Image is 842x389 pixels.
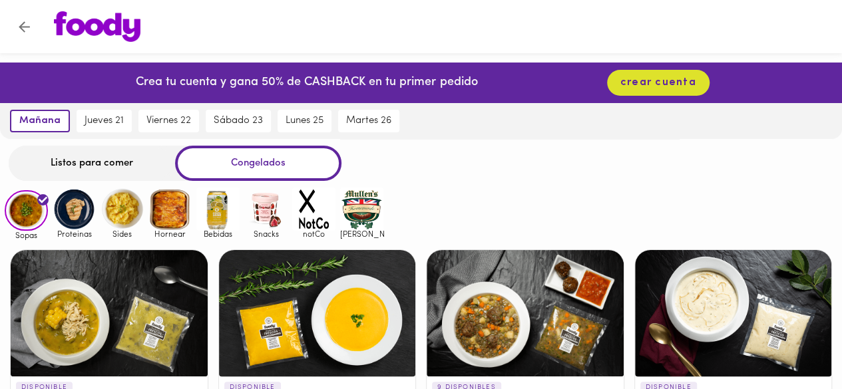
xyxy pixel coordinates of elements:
span: Sopas [5,231,48,239]
span: sábado 23 [214,115,263,127]
span: [PERSON_NAME] [340,229,383,238]
div: Listos para comer [9,146,175,181]
span: mañana [19,115,61,127]
iframe: Messagebird Livechat Widget [765,312,829,376]
img: Sopas [5,190,48,231]
div: Ajiaco [11,250,208,376]
img: Snacks [244,188,288,231]
div: Crema de Zanahoria & Jengibre [219,250,416,376]
img: Hornear [148,188,192,231]
button: jueves 21 [77,110,132,132]
button: lunes 25 [278,110,331,132]
button: sábado 23 [206,110,271,132]
span: notCo [292,229,335,238]
p: Crea tu cuenta y gana 50% de CASHBACK en tu primer pedido [136,74,477,92]
div: Sopa de Lentejas [427,250,624,376]
img: Sides [101,188,144,231]
span: viernes 22 [146,115,191,127]
img: notCo [292,188,335,231]
img: logo.png [54,11,140,42]
button: mañana [10,110,70,132]
span: Bebidas [196,229,240,238]
span: Proteinas [53,229,96,238]
img: mullens [340,188,383,231]
span: Snacks [244,229,288,238]
span: jueves 21 [85,115,124,127]
span: Sides [101,229,144,238]
button: martes 26 [338,110,399,132]
button: Volver [8,11,41,43]
span: lunes 25 [286,115,323,127]
span: martes 26 [346,115,391,127]
div: Crema de cebolla [635,250,832,376]
button: crear cuenta [607,70,710,96]
img: Proteinas [53,188,96,231]
span: crear cuenta [620,76,696,89]
div: Congelados [175,146,341,181]
img: Bebidas [196,188,240,231]
span: Hornear [148,229,192,238]
button: viernes 22 [138,110,199,132]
